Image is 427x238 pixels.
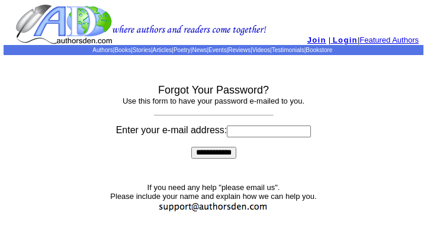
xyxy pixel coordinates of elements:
a: Authors [92,47,113,53]
font: Forgot Your Password? [158,84,269,96]
p: | | | | | | | | | | [4,47,423,53]
a: News [192,47,207,53]
img: logo.gif [15,4,267,45]
a: Bookstore [306,47,332,53]
img: support.jpg [155,201,272,213]
font: | | [329,36,419,44]
a: Books [114,47,131,53]
a: Articles [153,47,172,53]
a: Join [307,36,326,44]
a: Login [330,36,358,44]
a: Stories [133,47,151,53]
a: Featured Authors [359,36,419,44]
a: Reviews [228,47,251,53]
a: Videos [252,47,270,53]
a: Poetry [174,47,191,53]
font: Enter your e-mail address: [116,125,312,135]
font: Use this form to have your password e-mailed to you. [123,97,304,105]
a: Testimonials [272,47,304,53]
font: If you need any help "please email us". Please include your name and explain how we can help you. [110,183,316,215]
a: Events [208,47,227,53]
span: Login [333,36,358,44]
